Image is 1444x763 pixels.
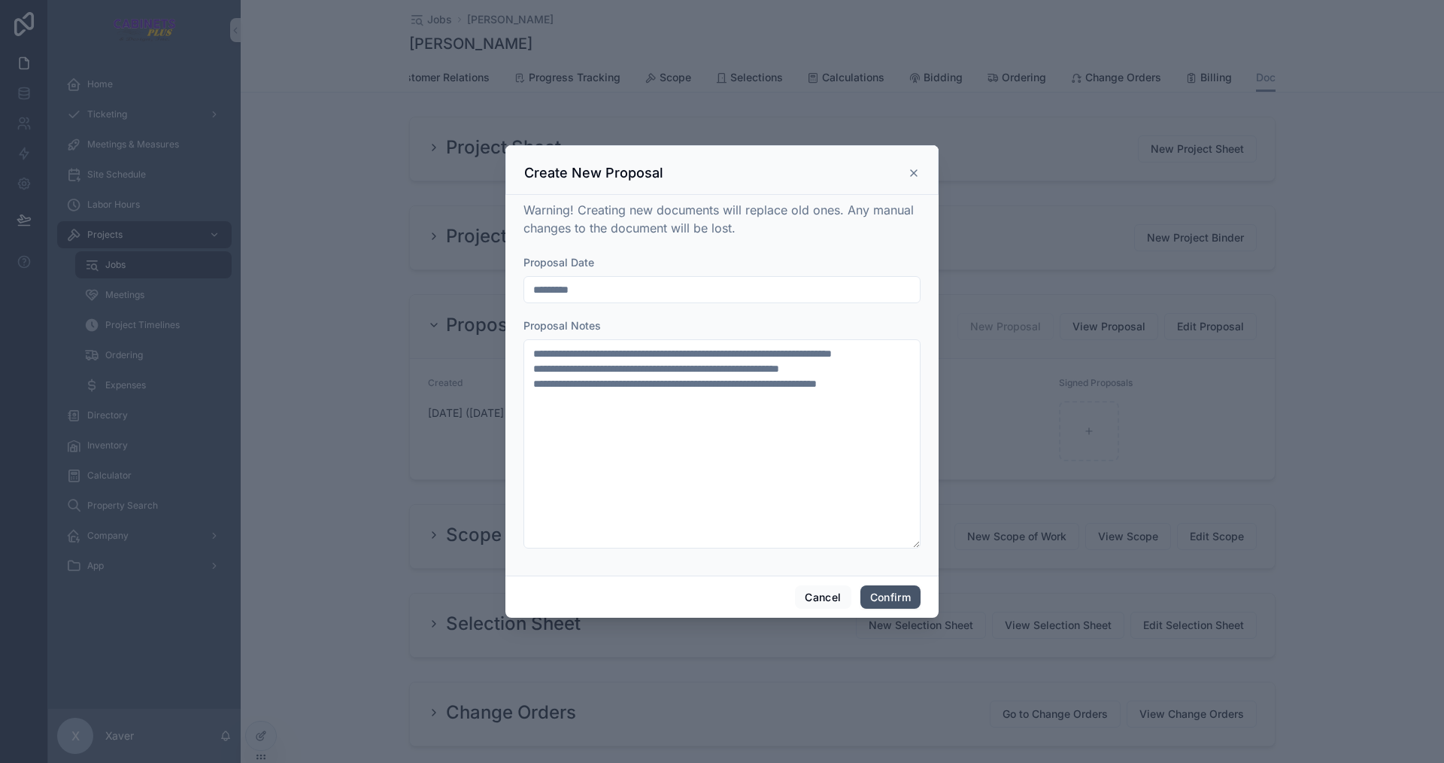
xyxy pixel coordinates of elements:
[523,256,594,269] span: Proposal Date
[523,202,914,236] span: Warning! Creating new documents will replace old ones. Any manual changes to the document will be...
[523,319,601,332] span: Proposal Notes
[860,585,921,609] button: Confirm
[524,164,663,182] h3: Create New Proposal
[795,585,851,609] button: Cancel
